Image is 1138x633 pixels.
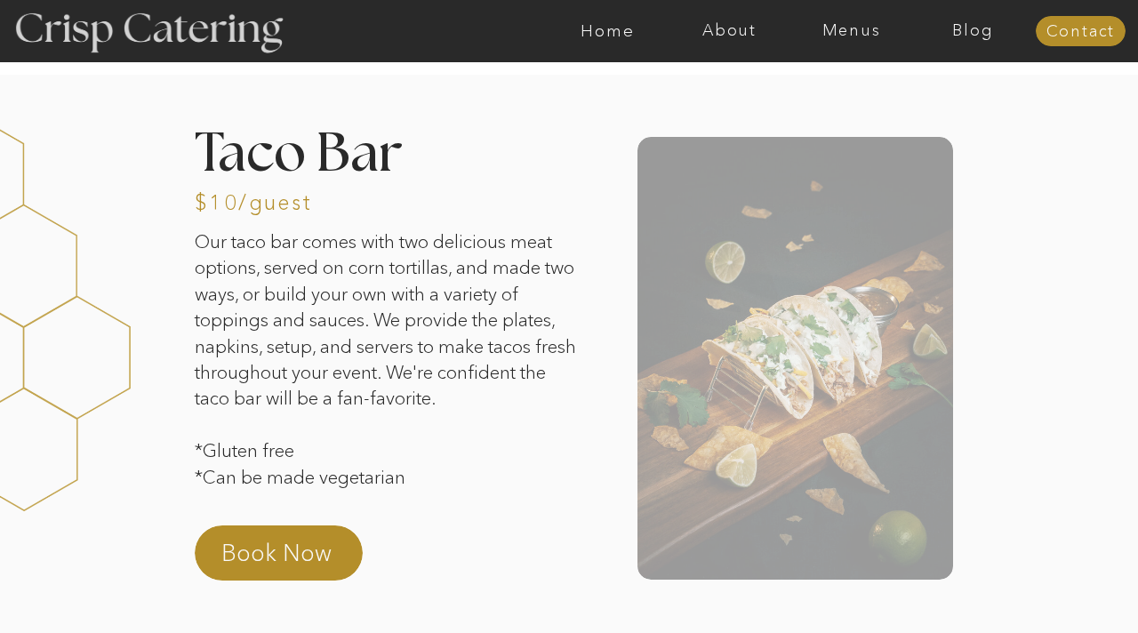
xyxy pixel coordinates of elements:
[1036,23,1126,41] a: Contact
[912,22,1034,40] a: Blog
[669,22,790,40] a: About
[195,192,296,209] h3: $10/guest
[221,537,378,580] a: Book Now
[195,228,583,506] p: Our taco bar comes with two delicious meat options, served on corn tortillas, and made two ways, ...
[195,128,536,175] h2: Taco Bar
[547,22,669,40] a: Home
[790,22,912,40] a: Menus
